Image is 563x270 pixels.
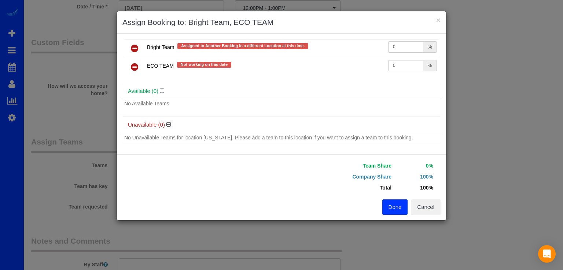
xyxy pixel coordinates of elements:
button: × [436,16,441,24]
span: Bright Team [147,44,174,50]
td: 0% [393,160,435,171]
h3: Assign Booking to: Bright Team, ECO TEAM [122,17,441,28]
h4: Available (0) [128,88,435,94]
td: Total [287,182,393,193]
td: 100% [393,182,435,193]
span: ECO TEAM [147,63,174,69]
div: % [423,41,437,53]
span: No Available Teams [124,101,169,106]
h4: Unavailable (0) [128,122,435,128]
td: 100% [393,171,435,182]
button: Done [382,199,408,215]
span: Not working on this date [177,62,231,68]
td: Company Share [287,171,393,182]
span: Assigned to Another Booking in a different Location at this time. [177,43,308,49]
div: Open Intercom Messenger [538,245,556,263]
td: Team Share [287,160,393,171]
span: No Unavailable Teams for location [US_STATE]. Please add a team to this location if you want to a... [124,135,413,140]
div: % [423,60,437,71]
button: Cancel [411,199,441,215]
